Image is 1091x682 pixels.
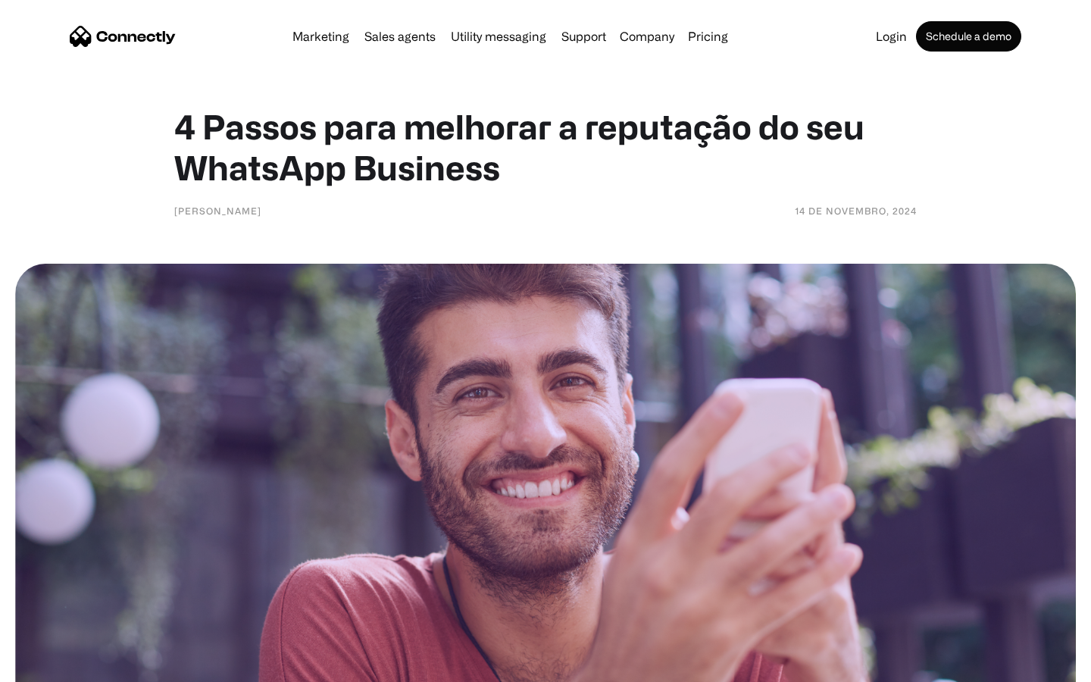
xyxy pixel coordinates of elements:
[620,26,674,47] div: Company
[358,30,442,42] a: Sales agents
[15,655,91,677] aside: Language selected: English
[445,30,552,42] a: Utility messaging
[174,203,261,218] div: [PERSON_NAME]
[870,30,913,42] a: Login
[286,30,355,42] a: Marketing
[555,30,612,42] a: Support
[682,30,734,42] a: Pricing
[30,655,91,677] ul: Language list
[795,203,917,218] div: 14 de novembro, 2024
[174,106,917,188] h1: 4 Passos para melhorar a reputação do seu WhatsApp Business
[916,21,1021,52] a: Schedule a demo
